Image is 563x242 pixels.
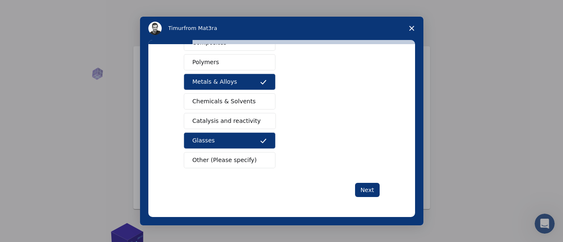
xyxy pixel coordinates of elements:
[148,22,162,35] img: Profile image for Timur
[193,117,261,125] span: Catalysis and reactivity
[184,152,275,168] button: Other (Please specify)
[193,77,237,86] span: Metals & Alloys
[168,25,184,31] span: Timur
[193,97,256,106] span: Chemicals & Solvents
[193,136,215,145] span: Glasses
[193,58,219,67] span: Polymers
[400,17,423,40] span: Close survey
[184,54,275,70] button: Polymers
[193,156,257,165] span: Other (Please specify)
[184,74,275,90] button: Metals & Alloys
[355,183,380,197] button: Next
[184,93,275,110] button: Chemicals & Solvents
[184,113,276,129] button: Catalysis and reactivity
[17,6,47,13] span: Support
[184,132,275,149] button: Glasses
[184,25,217,31] span: from Mat3ra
